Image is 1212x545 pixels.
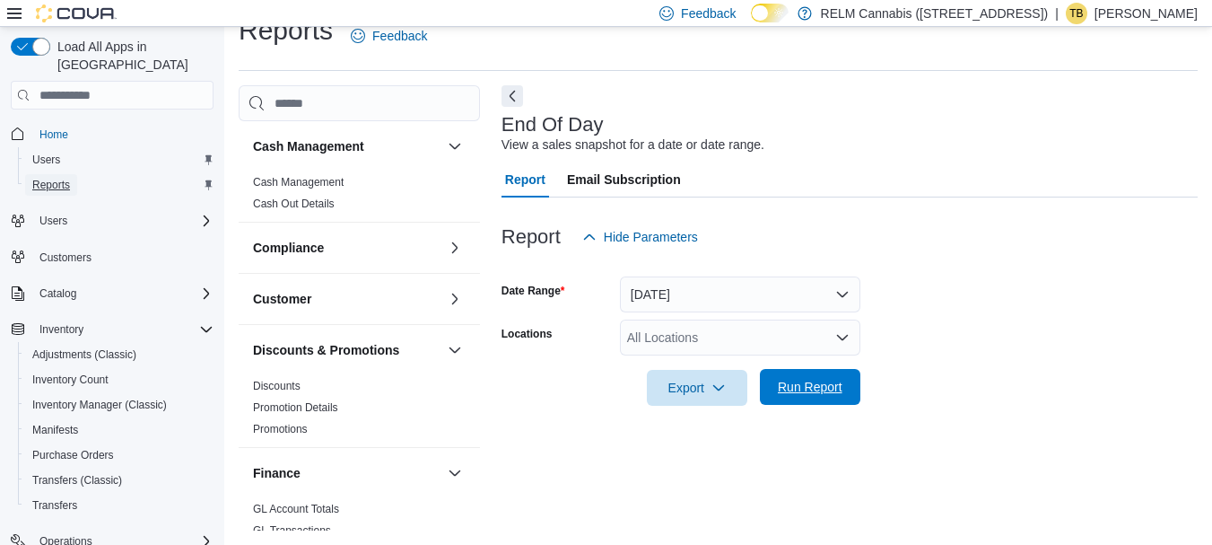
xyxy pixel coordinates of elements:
input: Dark Mode [751,4,789,22]
div: Cash Management [239,171,480,222]
span: Transfers (Classic) [25,470,214,491]
button: Open list of options [835,330,850,345]
span: Hide Parameters [604,228,698,246]
button: Cash Management [253,137,440,155]
span: Transfers (Classic) [32,473,122,488]
button: Customer [444,288,466,310]
span: GL Transactions [253,523,331,538]
span: Email Subscription [567,162,681,198]
span: Dark Mode [751,22,752,23]
div: Discounts & Promotions [239,375,480,447]
span: Cash Out Details [253,197,335,211]
span: Inventory Count [25,369,214,391]
button: Adjustments (Classic) [18,342,221,367]
a: Cash Management [253,176,344,189]
span: Adjustments (Classic) [25,344,214,365]
a: Purchase Orders [25,444,121,466]
a: Promotion Details [253,401,338,414]
button: Compliance [253,239,440,257]
a: Reports [25,174,77,196]
span: Transfers [25,495,214,516]
button: Users [32,210,74,232]
a: Inventory Manager (Classic) [25,394,174,416]
a: Transfers [25,495,84,516]
label: Locations [501,327,553,341]
button: Discounts & Promotions [253,341,440,359]
span: Run Report [778,378,842,396]
span: Adjustments (Classic) [32,347,136,362]
span: Catalog [39,286,76,301]
button: [DATE] [620,277,860,312]
span: Feedback [681,4,736,22]
a: Transfers (Classic) [25,470,129,491]
span: Home [32,122,214,145]
button: Inventory [32,319,91,340]
img: Cova [36,4,117,22]
span: Export [658,370,737,406]
span: Reports [32,178,70,192]
button: Purchase Orders [18,443,221,468]
a: Customers [32,247,99,268]
span: Transfers [32,498,77,513]
span: Feedback [372,27,427,45]
h3: End Of Day [501,114,604,136]
button: Users [4,208,221,233]
span: Reports [25,174,214,196]
h3: Customer [253,290,311,308]
button: Inventory [4,317,221,342]
button: Transfers [18,493,221,518]
span: TB [1069,3,1083,24]
button: Manifests [18,418,221,443]
span: Inventory [32,319,214,340]
div: View a sales snapshot for a date or date range. [501,136,764,154]
span: Purchase Orders [32,448,114,462]
span: Inventory Count [32,373,109,387]
span: Home [39,127,68,142]
h3: Report [501,226,561,248]
button: Transfers (Classic) [18,468,221,493]
span: Discounts [253,379,301,393]
a: Home [32,124,75,145]
span: GL Account Totals [253,502,339,516]
a: Discounts [253,380,301,392]
h1: Reports [239,13,333,48]
button: Finance [444,462,466,484]
a: GL Account Totals [253,503,339,515]
a: Inventory Count [25,369,116,391]
span: Customers [39,251,92,265]
span: Manifests [32,423,78,437]
a: Adjustments (Classic) [25,344,144,365]
button: Home [4,120,221,146]
span: Report [505,162,545,198]
div: Tyler Beckett [1066,3,1087,24]
a: Feedback [344,18,434,54]
button: Reports [18,172,221,198]
button: Compliance [444,237,466,259]
span: Users [32,210,214,232]
button: Discounts & Promotions [444,339,466,361]
a: GL Transactions [253,524,331,537]
a: Manifests [25,419,85,441]
span: Inventory [39,322,83,337]
button: Export [647,370,747,406]
a: Users [25,149,67,171]
button: Run Report [760,369,860,405]
label: Date Range [501,284,565,298]
a: Cash Out Details [253,198,335,210]
button: Hide Parameters [575,219,705,255]
span: Users [25,149,214,171]
p: | [1055,3,1059,24]
p: RELM Cannabis ([STREET_ADDRESS]) [821,3,1049,24]
span: Manifests [25,419,214,441]
span: Users [39,214,67,228]
button: Inventory Count [18,367,221,392]
button: Next [501,85,523,107]
button: Customers [4,244,221,270]
span: Promotions [253,422,308,436]
span: Inventory Manager (Classic) [25,394,214,416]
button: Catalog [4,281,221,306]
span: Customers [32,246,214,268]
span: Users [32,153,60,167]
span: Catalog [32,283,214,304]
a: Promotions [253,423,308,435]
